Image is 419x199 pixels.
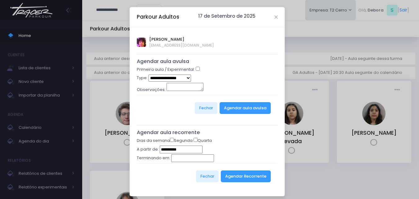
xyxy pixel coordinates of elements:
[149,43,214,48] span: [EMAIL_ADDRESS][DOMAIN_NAME]
[149,36,214,43] span: [PERSON_NAME]
[137,13,179,21] h5: Parkour Adultos
[137,75,148,81] label: Type:
[220,102,271,114] button: Agendar aula avulsa
[137,155,170,161] label: Terminando em:
[198,13,256,19] h6: 17 de Setembro de 2025
[137,66,195,73] label: Primeira aula / Experimental:
[196,170,219,182] button: Fechar
[170,138,174,142] input: Segunda
[194,138,198,142] input: Quarta
[137,138,278,189] form: Dias da semana
[170,138,193,144] label: Segunda
[194,138,212,144] label: Quarta
[221,170,271,182] button: Agendar Recorrente
[137,129,278,136] h5: Agendar aula recorrente
[137,87,166,93] label: Observações:
[137,58,278,65] h5: Agendar aula avulsa
[274,16,278,19] button: Close
[137,146,159,152] label: A partir de:
[195,102,217,114] button: Fechar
